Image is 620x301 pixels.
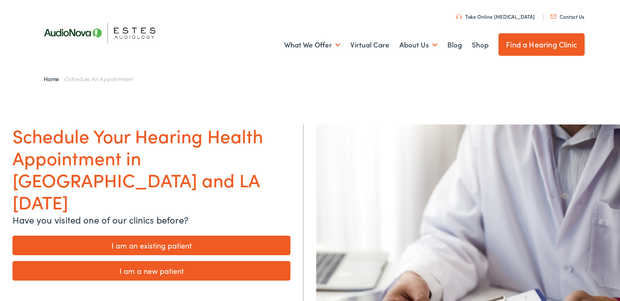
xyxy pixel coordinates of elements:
a: Find a Hearing Clinic [498,33,585,56]
a: Shop [472,30,489,60]
a: I am a new patient [12,261,290,281]
a: Contact Us [551,13,584,20]
a: Virtual Care [350,30,389,60]
a: Home [44,75,63,83]
img: utility icon [456,14,462,19]
a: About Us [399,30,437,60]
a: I am an existing patient [12,236,290,255]
a: Blog [447,30,462,60]
a: Take Online [MEDICAL_DATA] [456,13,535,20]
p: Have you visited one of our clinics before? [12,213,290,226]
a: What We Offer [284,30,340,60]
span: Schedule an Appointment [66,75,133,83]
h1: Schedule Your Hearing Health Appointment in [GEOGRAPHIC_DATA] and LA [DATE] [12,124,290,212]
span: » [44,75,133,83]
img: utility icon [551,15,556,19]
